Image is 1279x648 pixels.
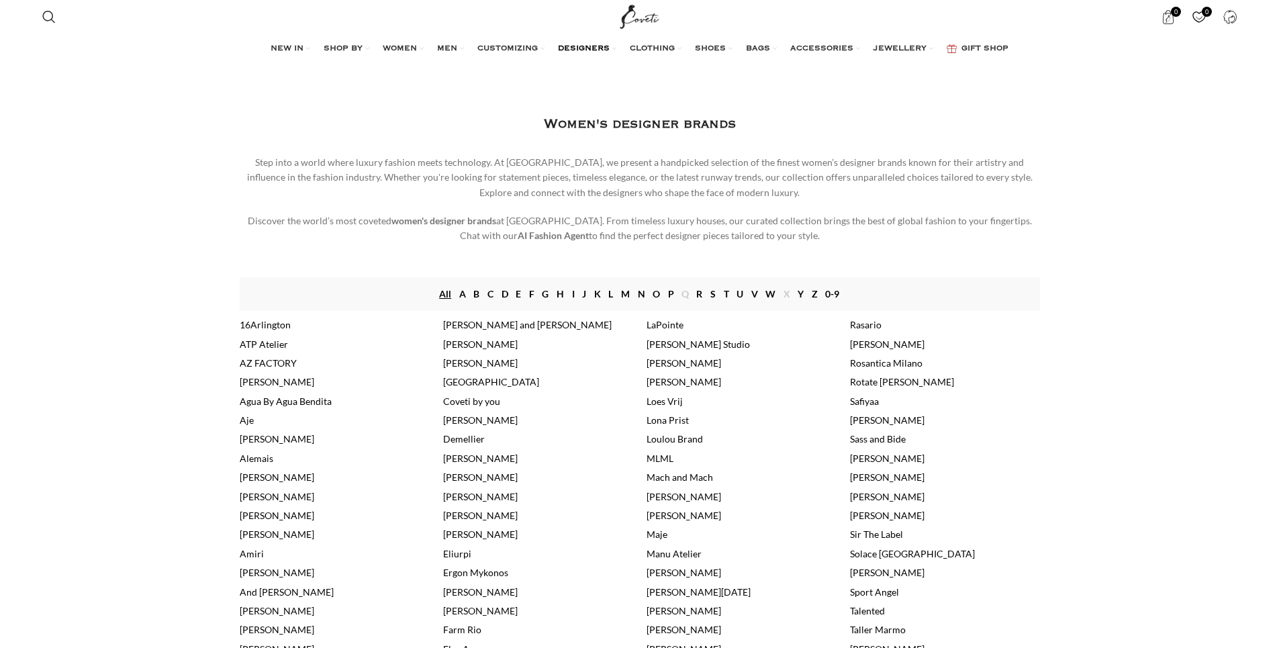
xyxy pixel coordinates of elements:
[850,396,879,407] a: Safiyaa
[443,528,518,540] a: [PERSON_NAME]
[850,567,925,578] a: [PERSON_NAME]
[240,567,314,578] a: [PERSON_NAME]
[1154,3,1182,30] a: 0
[850,548,975,559] a: Solace [GEOGRAPHIC_DATA]
[850,414,925,426] a: [PERSON_NAME]
[582,287,586,302] a: J
[439,287,451,302] a: All
[746,44,770,54] span: BAGS
[850,376,954,387] a: Rotate [PERSON_NAME]
[558,36,616,62] a: DESIGNERS
[825,287,839,302] a: 0-9
[617,10,662,21] a: Site logo
[36,36,1244,62] div: Main navigation
[746,36,777,62] a: BAGS
[630,44,675,54] span: CLOTHING
[240,414,254,426] a: Aje
[240,376,314,387] a: [PERSON_NAME]
[647,471,713,483] a: Mach and Mach
[443,586,518,598] a: [PERSON_NAME]
[36,3,62,30] a: Search
[240,548,264,559] a: Amiri
[695,44,726,54] span: SHOES
[443,624,481,635] a: Farm Rio
[737,287,743,302] a: U
[594,287,601,302] a: K
[557,287,564,302] a: H
[647,567,721,578] a: [PERSON_NAME]
[790,44,853,54] span: ACCESSORIES
[850,433,906,445] a: Sass and Bide
[383,44,417,54] span: WOMEN
[647,548,702,559] a: Manu Atelier
[647,396,683,407] a: Loes Vrij
[324,36,369,62] a: SHOP BY
[443,510,518,521] a: [PERSON_NAME]
[443,338,518,350] a: [PERSON_NAME]
[324,44,363,54] span: SHOP BY
[383,36,424,62] a: WOMEN
[1171,7,1181,17] span: 0
[850,453,925,464] a: [PERSON_NAME]
[459,287,466,302] a: A
[443,453,518,464] a: [PERSON_NAME]
[240,453,273,464] a: Alemais
[647,357,721,369] a: [PERSON_NAME]
[240,396,332,407] a: Agua By Agua Bendita
[1185,3,1213,30] div: My Wishlist
[443,567,508,578] a: Ergon Mykonos
[443,548,471,559] a: Eliurpi
[240,155,1040,200] p: Step into a world where luxury fashion meets technology. At [GEOGRAPHIC_DATA], we present a handp...
[850,510,925,521] a: [PERSON_NAME]
[798,287,804,302] a: Y
[812,287,818,302] a: Z
[544,114,736,135] h1: Women's designer brands
[647,624,721,635] a: [PERSON_NAME]
[473,287,479,302] a: B
[240,510,314,521] a: [PERSON_NAME]
[850,586,899,598] a: Sport Angel
[608,287,613,302] a: L
[572,287,575,302] a: I
[443,376,539,387] a: [GEOGRAPHIC_DATA]
[695,36,732,62] a: SHOES
[443,319,612,330] a: [PERSON_NAME] and [PERSON_NAME]
[647,414,689,426] a: Lona Prist
[850,528,903,540] a: Sir The Label
[647,586,751,598] a: [PERSON_NAME][DATE]
[873,44,927,54] span: JEWELLERY
[647,491,721,502] a: [PERSON_NAME]
[477,44,538,54] span: CUSTOMIZING
[443,605,518,616] a: [PERSON_NAME]
[1202,7,1212,17] span: 0
[240,586,334,598] a: And [PERSON_NAME]
[647,528,667,540] a: Maje
[850,338,925,350] a: [PERSON_NAME]
[240,357,297,369] a: AZ FACTORY
[647,605,721,616] a: [PERSON_NAME]
[638,287,645,302] a: N
[710,287,716,302] a: S
[271,44,303,54] span: NEW IN
[437,36,464,62] a: MEN
[1185,3,1213,30] a: 0
[443,491,518,502] a: [PERSON_NAME]
[542,287,549,302] a: G
[240,471,314,483] a: [PERSON_NAME]
[240,433,314,445] a: [PERSON_NAME]
[529,287,534,302] a: F
[724,287,729,302] a: T
[647,319,683,330] a: LaPointe
[647,510,721,521] a: [PERSON_NAME]
[647,338,750,350] a: [PERSON_NAME] Studio
[784,287,790,302] span: X
[653,287,660,302] a: O
[647,453,673,464] a: MLML
[240,528,314,540] a: [PERSON_NAME]
[850,624,906,635] a: Taller Marmo
[947,36,1008,62] a: GIFT SHOP
[947,44,957,53] img: GiftBag
[850,491,925,502] a: [PERSON_NAME]
[443,396,500,407] a: Coveti by you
